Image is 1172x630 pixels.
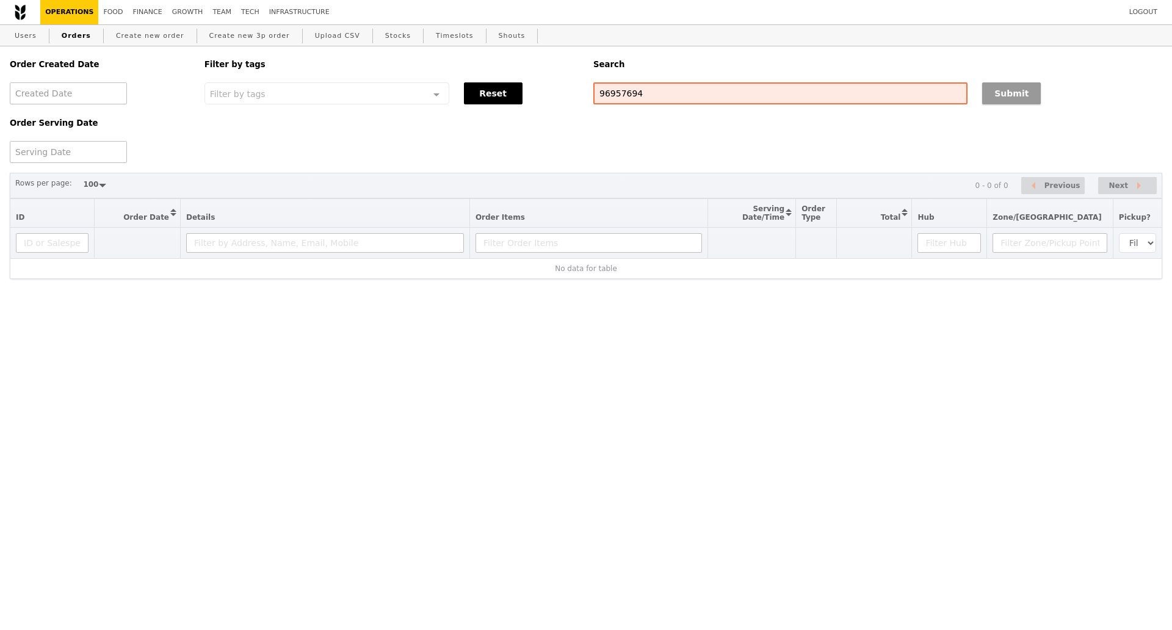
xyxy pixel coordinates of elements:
input: Filter Order Items [476,233,702,253]
span: ID [16,213,24,222]
a: Orders [57,25,96,47]
span: Filter by tags [210,88,266,99]
span: Zone/[GEOGRAPHIC_DATA] [993,213,1102,222]
button: Next [1098,177,1157,195]
input: Serving Date [10,141,127,163]
input: Filter by Address, Name, Email, Mobile [186,233,464,253]
button: Reset [464,82,523,104]
input: Filter Hub [917,233,981,253]
button: Previous [1021,177,1085,195]
div: 0 - 0 of 0 [975,181,1008,190]
span: Order Type [801,205,825,222]
span: Previous [1044,178,1080,193]
span: Next [1109,178,1128,193]
h5: Search [593,60,1162,69]
input: ID or Salesperson name [16,233,89,253]
span: Hub [917,213,934,222]
div: No data for table [16,264,1156,273]
h5: Filter by tags [204,60,579,69]
a: Shouts [494,25,530,47]
a: Upload CSV [310,25,365,47]
input: Created Date [10,82,127,104]
span: Order Items [476,213,525,222]
a: Create new 3p order [204,25,295,47]
span: Details [186,213,215,222]
a: Timeslots [431,25,478,47]
img: Grain logo [15,4,26,20]
h5: Order Serving Date [10,118,190,128]
input: Search any field [593,82,968,104]
input: Filter Zone/Pickup Point [993,233,1107,253]
a: Create new order [111,25,189,47]
a: Users [10,25,42,47]
button: Submit [982,82,1041,104]
h5: Order Created Date [10,60,190,69]
span: Pickup? [1119,213,1151,222]
a: Stocks [380,25,416,47]
label: Rows per page: [15,177,72,189]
